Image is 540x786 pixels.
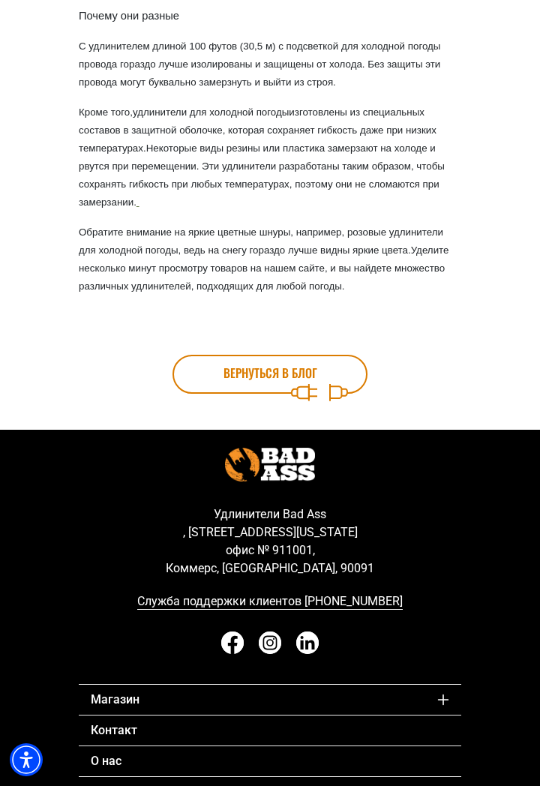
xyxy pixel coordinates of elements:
[79,10,179,22] font: Почему они разные
[79,745,461,776] a: О нас
[79,715,461,745] a: Контакт
[166,561,374,575] font: Коммерс, [GEOGRAPHIC_DATA], 90091
[10,743,43,776] div: Меню доступности
[79,244,448,292] font: Уделите несколько минут просмотру товаров на нашем сайте, и вы найдете множество различных удлини...
[223,364,317,382] font: Вернуться в блог
[91,692,139,706] font: Магазин
[183,525,358,539] font: , [STREET_ADDRESS][US_STATE]
[79,589,461,613] a: call 833-674-1699
[172,355,367,394] a: Вернуться в блог
[136,196,139,208] a: milspec-direct.com
[225,448,315,481] img: Крутые удлинители
[226,543,315,557] font: офис № 911001,
[133,106,289,118] font: удлинители для холодной погоды
[79,106,436,154] font: изготовлены из специальных составов в защитной оболочке, которая сохраняет гибкость даже при низк...
[214,507,326,521] font: Удлинители Bad Ass
[79,226,443,256] font: Обратите внимание на яркие цветные шнуры, например, розовые удлинители для холодной погоды, ведь ...
[91,723,137,737] font: Контакт
[79,106,133,118] font: Кроме того,
[137,594,403,608] font: Служба поддержки клиентов [PHONE_NUMBER]
[91,754,121,768] font: О нас
[79,40,440,88] font: С удлинителем длиной 100 футов (30,5 м) с подсветкой для холодной погоды провода гораздо лучше из...
[79,142,445,208] font: Некоторые виды резины или пластика замерзают на холоде и рвутся при перемещении. Эти удлинители р...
